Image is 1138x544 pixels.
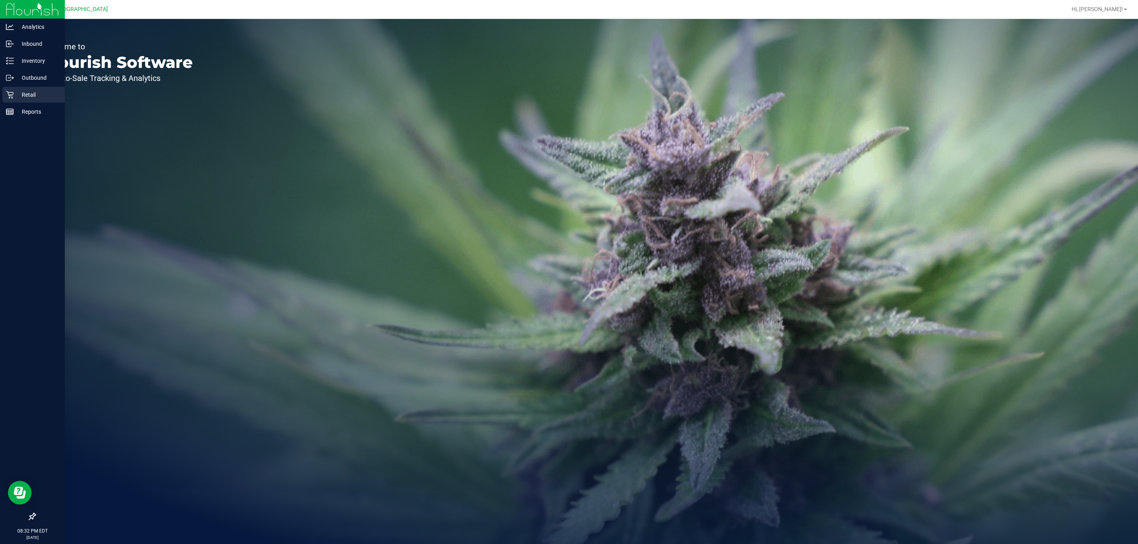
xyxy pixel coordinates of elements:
[6,57,14,65] inline-svg: Inventory
[8,481,32,505] iframe: Resource center
[43,54,193,70] p: Flourish Software
[4,527,61,535] p: 08:32 PM EDT
[14,107,61,116] p: Reports
[54,6,108,13] span: [GEOGRAPHIC_DATA]
[6,74,14,82] inline-svg: Outbound
[6,108,14,116] inline-svg: Reports
[6,23,14,31] inline-svg: Analytics
[14,73,61,83] p: Outbound
[14,56,61,66] p: Inventory
[14,22,61,32] p: Analytics
[6,91,14,99] inline-svg: Retail
[43,74,193,82] p: Seed-to-Sale Tracking & Analytics
[4,535,61,540] p: [DATE]
[43,43,193,51] p: Welcome to
[6,40,14,48] inline-svg: Inbound
[14,90,61,99] p: Retail
[14,39,61,49] p: Inbound
[1072,6,1123,12] span: Hi, [PERSON_NAME]!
